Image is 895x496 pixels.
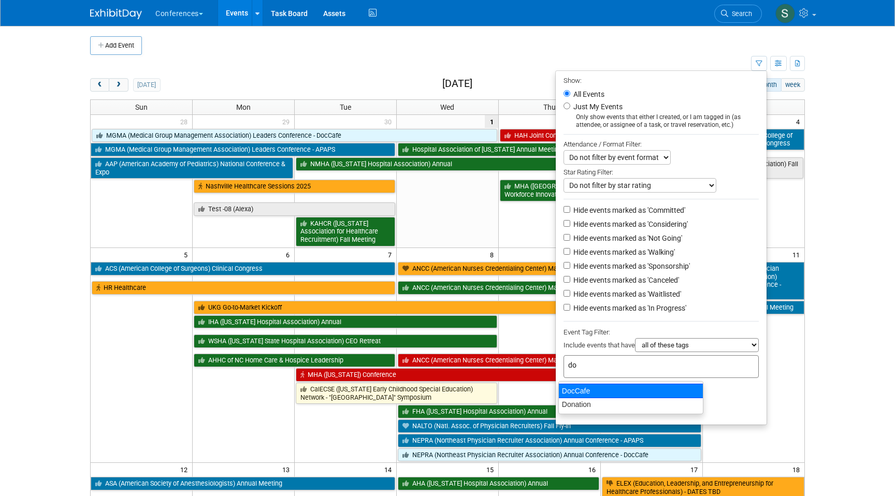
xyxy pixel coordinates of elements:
[485,115,498,128] span: 1
[689,463,702,476] span: 17
[571,205,685,215] label: Hide events marked as 'Committed'
[285,248,294,261] span: 6
[795,115,804,128] span: 4
[571,247,675,257] label: Hide events marked as 'Walking'
[571,261,690,271] label: Hide events marked as 'Sponsorship'
[296,217,395,246] a: KAHCR ([US_STATE] Association for Healthcare Recruitment) Fall Meeting
[791,248,804,261] span: 11
[500,129,701,142] a: HAH Joint Commission
[194,301,599,314] a: UKG Go-to-Market Kickoff
[281,115,294,128] span: 29
[383,115,396,128] span: 30
[489,248,498,261] span: 8
[194,315,497,329] a: IHA ([US_STATE] Hospital Association) Annual
[571,233,682,243] label: Hide events marked as 'Not Going'
[398,448,701,462] a: NEPRA (Northeast Physician Recruiter Association) Annual Conference - DocCafe
[398,262,701,275] a: ANCC (American Nurses Credentialing Center) Magnet - Aya
[90,9,142,19] img: ExhibitDay
[91,157,293,179] a: AAP (American Academy of Pediatrics) National Conference & Expo
[296,157,599,171] a: NMHA ([US_STATE] Hospital Association) Annual
[568,360,713,370] input: Type tag and hit enter
[133,78,161,92] button: [DATE]
[398,354,701,367] a: ANCC (American Nurses Credentialing Center) Magnet - Vaya
[109,78,128,92] button: next
[571,219,688,229] label: Hide events marked as 'Considering'
[500,180,701,201] a: MHA ([GEOGRAPHIC_DATA]) and KHA (KS) Health Care Workforce Innovation Bi-State Summit
[571,289,681,299] label: Hide events marked as 'Waitlisted'
[281,463,294,476] span: 13
[485,463,498,476] span: 15
[558,384,703,398] div: DocCafe
[91,262,395,275] a: ACS (American College of Surgeons) Clinical Congress
[194,334,497,348] a: WSHA ([US_STATE] State Hospital Association) CEO Retreat
[571,101,623,112] label: Just My Events
[236,103,251,111] span: Mon
[571,303,686,313] label: Hide events marked as 'In Progress'
[91,477,395,490] a: ASA (American Society of Anesthesiologists) Annual Meeting
[564,338,759,355] div: Include events that have
[92,129,497,142] a: MGMA (Medical Group Management Association) Leaders Conference - DocCafe
[559,398,703,411] div: Donation
[791,463,804,476] span: 18
[564,113,759,129] div: Only show events that either I created, or I am tagged in (as attendee, or assignee of a task, or...
[440,103,454,111] span: Wed
[194,354,395,367] a: AHHC of NC Home Care & Hospice Leadership
[714,5,762,23] a: Search
[296,383,497,404] a: CalECSE ([US_STATE] Early Childhood Special Education) Network - "[GEOGRAPHIC_DATA]" Symposium
[587,463,600,476] span: 16
[90,36,142,55] button: Add Event
[194,202,395,216] a: Test -08 (Alexa)
[543,103,556,111] span: Thu
[398,477,599,490] a: AHA ([US_STATE] Hospital Association) Annual
[194,180,395,193] a: Nashville Healthcare Sessions 2025
[387,248,396,261] span: 7
[296,368,701,382] a: MHA ([US_STATE]) Conference
[340,103,351,111] span: Tue
[398,434,701,447] a: NEPRA (Northeast Physician Recruiter Association) Annual Conference - APAPS
[398,419,701,433] a: NALTO (Natl. Assoc. of Physician Recruiters) Fall Fly-in
[564,138,759,150] div: Attendance / Format Filter:
[564,165,759,178] div: Star Rating Filter:
[92,281,395,295] a: HR Healthcare
[91,143,395,156] a: MGMA (Medical Group Management Association) Leaders Conference - APAPS
[564,74,759,86] div: Show:
[442,78,472,90] h2: [DATE]
[398,281,701,295] a: ANCC (American Nurses Credentialing Center) Magnet - Qualivis
[135,103,148,111] span: Sun
[398,143,701,156] a: Hospital Association of [US_STATE] Annual Meeting
[571,275,679,285] label: Hide events marked as 'Canceled'
[183,248,192,261] span: 5
[571,91,604,98] label: All Events
[728,10,752,18] span: Search
[383,463,396,476] span: 14
[179,463,192,476] span: 12
[754,78,782,92] button: month
[398,405,701,418] a: FHA ([US_STATE] Hospital Association) Annual
[781,78,805,92] button: week
[90,78,109,92] button: prev
[775,4,795,23] img: Sophie Buffo
[179,115,192,128] span: 28
[564,326,759,338] div: Event Tag Filter:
